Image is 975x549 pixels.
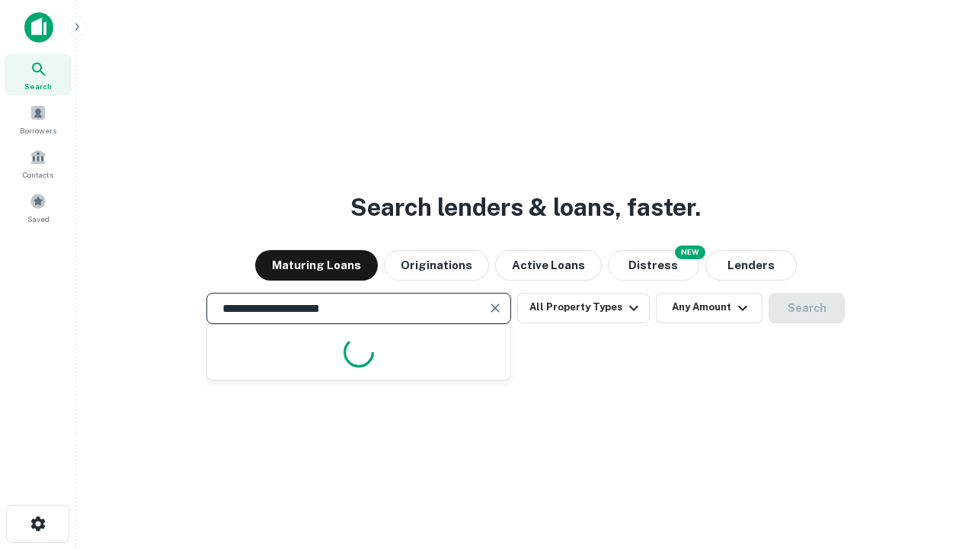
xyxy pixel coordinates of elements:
button: Maturing Loans [255,250,378,281]
button: Active Loans [495,250,602,281]
button: Lenders [705,250,797,281]
a: Search [5,54,72,95]
a: Saved [5,187,72,228]
button: Search distressed loans with lien and other non-mortgage details. [608,250,699,281]
span: Borrowers [20,124,56,136]
a: Contacts [5,143,72,184]
span: Contacts [23,169,53,181]
iframe: Chat Widget [899,427,975,500]
button: Any Amount [656,293,762,323]
a: Borrowers [5,98,72,140]
img: capitalize-icon.png [24,12,53,43]
button: Clear [484,297,506,319]
h3: Search lenders & loans, faster. [350,189,701,226]
button: All Property Types [517,293,650,323]
span: Search [24,80,52,92]
button: Originations [384,250,489,281]
span: Saved [27,213,50,225]
div: NEW [675,246,705,259]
